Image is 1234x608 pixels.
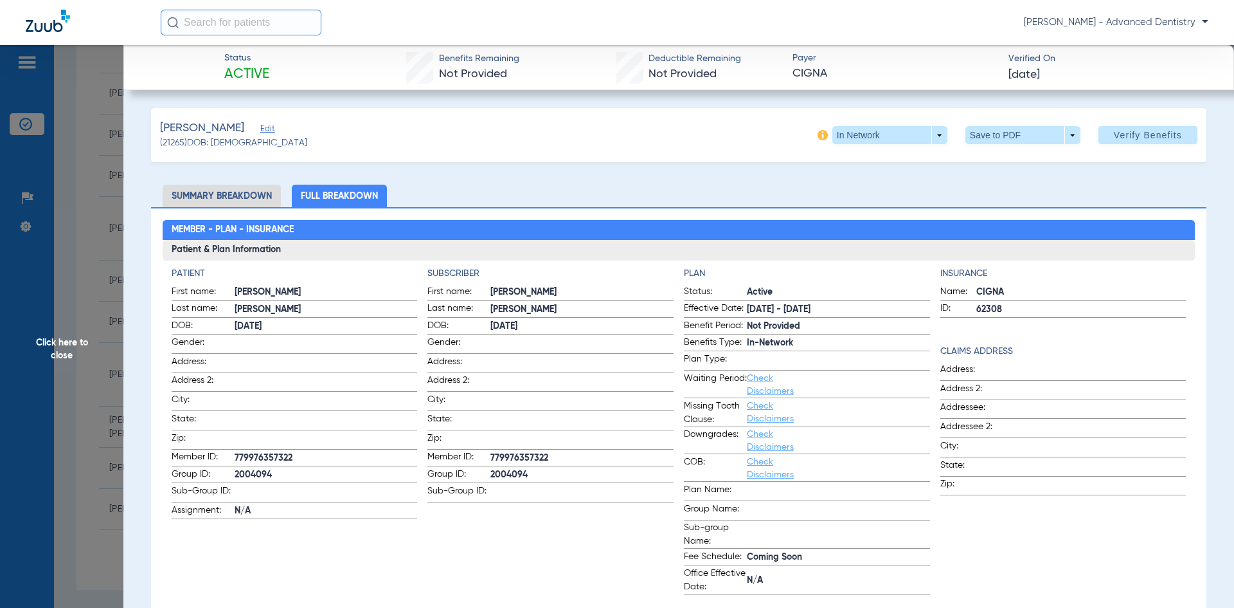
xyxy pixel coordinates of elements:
span: [DATE] [1008,67,1040,83]
span: COB: [684,456,747,481]
span: N/A [747,574,930,587]
span: Address 2: [427,374,490,391]
span: Status: [684,285,747,300]
span: Benefits Type: [684,336,747,351]
span: Addressee: [940,401,1003,418]
span: Active [747,286,930,299]
h4: Insurance [940,267,1186,281]
span: City: [940,439,1003,457]
span: [DATE] - [DATE] [747,303,930,317]
span: Last name: [427,302,490,317]
button: In Network [832,126,947,144]
span: State: [940,459,1003,476]
span: Not Provided [747,320,930,333]
span: [PERSON_NAME] [490,303,674,317]
li: Summary Breakdown [163,185,281,207]
span: Address: [172,355,235,373]
span: Assignment: [172,504,235,519]
h4: Claims Address [940,345,1186,358]
img: Zuub Logo [26,10,70,32]
h2: Member - Plan - Insurance [163,220,1195,241]
span: Benefits Remaining [439,52,519,66]
img: info-icon [818,130,828,140]
span: Sub-Group ID: [172,484,235,502]
span: DOB: [427,319,490,335]
span: Coming Soon [747,551,930,564]
span: First name: [172,285,235,300]
h4: Patient [172,267,418,281]
span: CIGNA [976,286,1186,299]
img: Search Icon [167,17,179,28]
span: Zip: [940,477,1003,495]
h4: Subscriber [427,267,674,281]
span: Member ID: [427,450,490,466]
button: Verify Benefits [1098,126,1197,144]
span: State: [172,412,235,430]
span: Missing Tooth Clause: [684,400,747,427]
span: Verify Benefits [1114,130,1182,140]
span: First name: [427,285,490,300]
span: [PERSON_NAME] [490,286,674,299]
span: Effective Date: [684,302,747,317]
span: Plan Type: [684,353,747,370]
span: Benefit Period: [684,319,747,335]
li: Full Breakdown [292,185,387,207]
span: [PERSON_NAME] [160,120,244,136]
a: Check Disclaimers [747,374,794,396]
span: Zip: [172,432,235,449]
h4: Plan [684,267,930,281]
h3: Patient & Plan Information [163,240,1195,261]
span: Sub-Group ID: [427,484,490,502]
span: Office Effective Date: [684,567,747,594]
span: Address: [427,355,490,373]
button: Save to PDF [965,126,1080,144]
span: Plan Name: [684,483,747,501]
span: Not Provided [648,68,717,80]
span: Addressee 2: [940,420,1003,438]
span: Address 2: [172,374,235,391]
span: (21265) DOB: [DEMOGRAPHIC_DATA] [160,136,307,150]
span: Payer [792,51,997,65]
a: Check Disclaimers [747,457,794,479]
span: City: [427,393,490,410]
span: Address: [940,363,1003,380]
span: [DATE] [490,320,674,333]
span: [PERSON_NAME] [235,303,418,317]
a: Check Disclaimers [747,430,794,452]
span: Group ID: [172,468,235,483]
span: ID: [940,302,976,317]
span: 62308 [976,303,1186,317]
input: Search for patients [161,10,321,35]
span: Name: [940,285,976,300]
span: Sub-group Name: [684,521,747,548]
span: [DATE] [235,320,418,333]
span: Group ID: [427,468,490,483]
span: Fee Schedule: [684,550,747,566]
span: Gender: [427,336,490,353]
span: 2004094 [490,468,674,482]
span: 779976357322 [235,452,418,465]
a: Check Disclaimers [747,401,794,423]
span: Member ID: [172,450,235,466]
span: State: [427,412,490,430]
span: Verified On [1008,52,1213,66]
span: Active [224,66,269,84]
span: Gender: [172,336,235,353]
span: Not Provided [439,68,507,80]
span: DOB: [172,319,235,335]
span: Waiting Period: [684,372,747,398]
span: [PERSON_NAME] [235,286,418,299]
span: Zip: [427,432,490,449]
span: Downgrades: [684,428,747,454]
span: Deductible Remaining [648,52,741,66]
span: Group Name: [684,502,747,520]
span: Address 2: [940,382,1003,400]
span: Last name: [172,302,235,317]
span: Status [224,51,269,65]
span: [PERSON_NAME] - Advanced Dentistry [1024,16,1208,29]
